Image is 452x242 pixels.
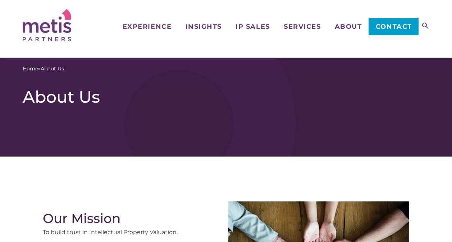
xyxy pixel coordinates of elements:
[123,23,172,30] span: Experience
[186,23,222,30] span: Insights
[43,211,223,226] h2: Our Mission
[376,23,412,30] span: Contact
[284,23,321,30] span: Services
[23,87,429,107] h1: About Us
[369,18,419,35] a: Contact
[236,23,270,30] span: IP Sales
[335,23,362,30] span: About
[43,228,223,236] p: To build trust in Intellectual Property Valuation.
[23,9,71,41] img: Metis Partners
[23,65,38,73] a: Home
[41,65,64,73] span: About Us
[23,65,64,73] span: »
